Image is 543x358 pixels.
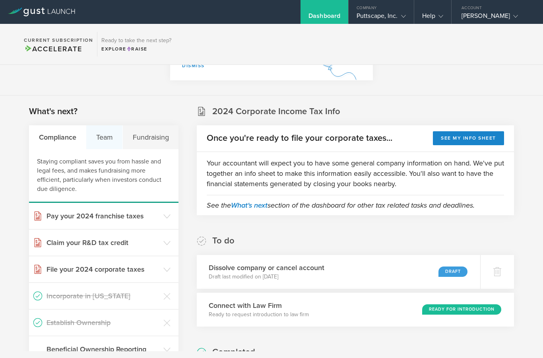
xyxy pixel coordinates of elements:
p: Ready to request introduction to law firm [209,311,309,319]
div: Puttscape, Inc. [357,12,406,24]
h3: Incorporate in [US_STATE] [47,291,159,301]
div: Draft [438,267,467,277]
h3: File your 2024 corporate taxes [47,264,159,274]
button: See my info sheet [433,131,504,145]
h3: Beneficial Ownership Reporting [47,344,159,354]
h3: Pay your 2024 franchise taxes [47,211,159,221]
h2: To do [212,235,235,247]
div: Ready for Introduction [422,304,501,315]
div: Explore [101,45,171,53]
div: Ready to take the next step?ExploreRaise [97,32,175,56]
h3: Dissolve company or cancel account [209,263,324,273]
a: Dismiss [182,63,205,68]
div: Team [86,125,123,149]
p: Draft last modified on [DATE] [209,273,324,281]
div: Help [422,12,443,24]
h2: Once you're ready to file your corporate taxes... [207,132,392,144]
em: See the section of the dashboard for other tax related tasks and deadlines. [207,201,475,210]
h2: Completed [212,346,255,358]
div: [PERSON_NAME] [462,12,529,24]
span: Raise [126,46,147,52]
h3: Claim your R&D tax credit [47,237,159,248]
div: Staying compliant saves you from hassle and legal fees, and makes fundraising more efficient, par... [29,149,178,203]
div: Dissolve company or cancel accountDraft last modified on [DATE]Draft [197,255,480,289]
p: Your accountant will expect you to have some general company information on hand. We've put toget... [207,158,504,189]
div: Dashboard [308,12,340,24]
h2: 2024 Corporate Income Tax Info [212,106,340,117]
a: What's next [231,201,268,210]
h3: Ready to take the next step? [101,38,171,43]
h3: Connect with Law Firm [209,300,309,311]
h2: What's next? [29,106,78,117]
div: Fundraising [123,125,178,149]
h2: Current Subscription [24,38,93,43]
div: Compliance [29,125,86,149]
h3: Establish Ownership [47,317,159,328]
iframe: Chat Widget [503,320,543,358]
div: Connect with Law FirmReady to request introduction to law firmReady for Introduction [197,293,514,327]
span: Accelerate [24,45,82,53]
